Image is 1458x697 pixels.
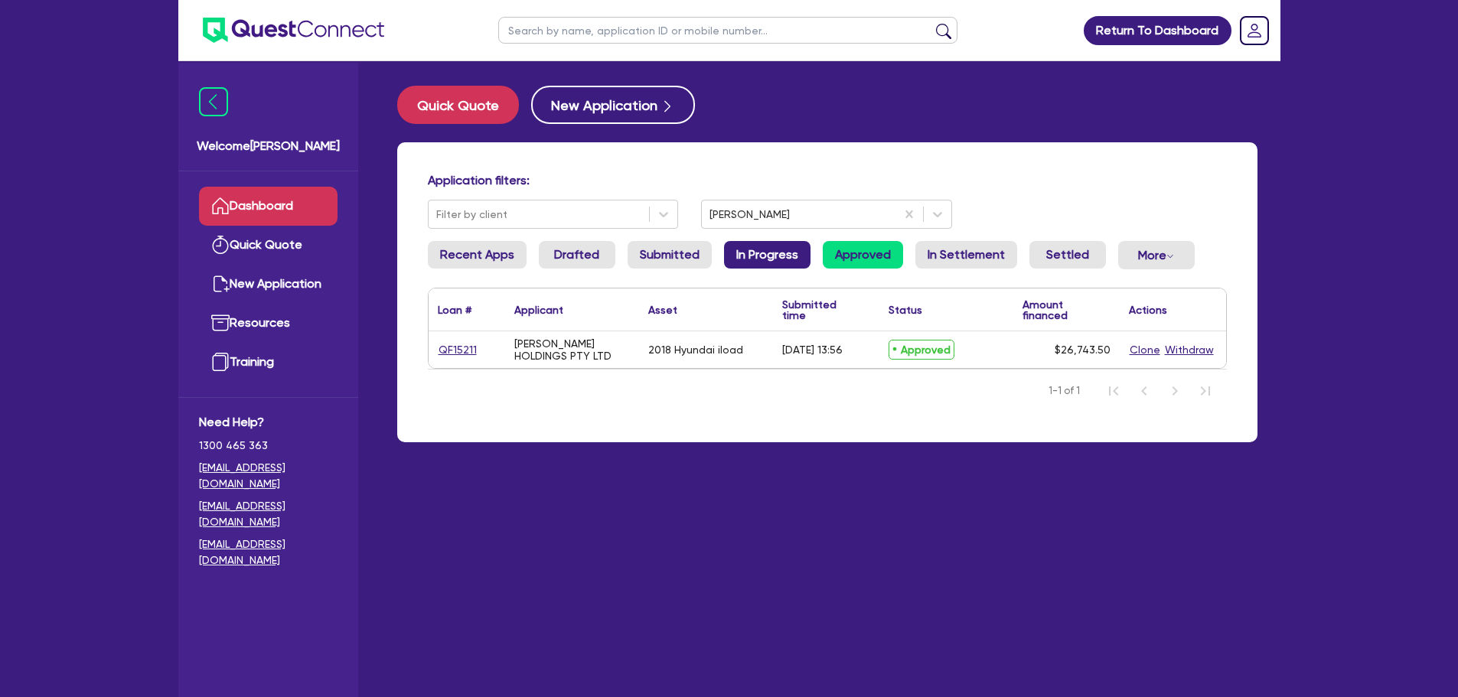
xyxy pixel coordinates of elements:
a: Submitted [628,241,712,269]
a: [EMAIL_ADDRESS][DOMAIN_NAME] [199,498,338,530]
button: Clone [1129,341,1161,359]
button: Withdraw [1164,341,1215,359]
a: New Application [199,265,338,304]
div: Amount financed [1023,299,1111,321]
button: Next Page [1160,376,1190,406]
a: In Progress [724,241,811,269]
span: 1-1 of 1 [1049,383,1080,399]
a: [EMAIL_ADDRESS][DOMAIN_NAME] [199,460,338,492]
span: 1300 465 363 [199,438,338,454]
a: Quick Quote [397,86,531,124]
a: In Settlement [915,241,1017,269]
a: [EMAIL_ADDRESS][DOMAIN_NAME] [199,536,338,568]
img: resources [211,314,230,332]
input: Search by name, application ID or mobile number... [498,17,957,44]
button: Last Page [1190,376,1221,406]
div: [DATE] 13:56 [782,344,843,356]
img: icon-menu-close [199,87,228,116]
a: Drafted [539,241,615,269]
div: Asset [648,305,677,315]
a: Recent Apps [428,241,527,269]
span: $26,743.50 [1055,344,1111,356]
button: First Page [1098,376,1129,406]
a: Resources [199,304,338,343]
div: Status [889,305,922,315]
div: Submitted time [782,299,856,321]
a: Training [199,343,338,382]
button: Previous Page [1129,376,1160,406]
a: Dashboard [199,187,338,226]
button: New Application [531,86,695,124]
a: Dropdown toggle [1235,11,1274,50]
img: quick-quote [211,236,230,254]
a: Approved [823,241,903,269]
a: Settled [1029,241,1106,269]
a: Return To Dashboard [1084,16,1231,45]
span: Approved [889,340,954,360]
button: Quick Quote [397,86,519,124]
div: [PERSON_NAME] HOLDINGS PTY LTD [514,337,630,362]
img: training [211,353,230,371]
h4: Application filters: [428,173,1227,187]
a: Quick Quote [199,226,338,265]
img: quest-connect-logo-blue [203,18,384,43]
button: Dropdown toggle [1118,241,1195,269]
div: Loan # [438,305,471,315]
div: Actions [1129,305,1167,315]
div: 2018 Hyundai iload [648,344,743,356]
div: Applicant [514,305,563,315]
span: Welcome [PERSON_NAME] [197,137,340,155]
a: QF15211 [438,341,478,359]
span: Need Help? [199,413,338,432]
img: new-application [211,275,230,293]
